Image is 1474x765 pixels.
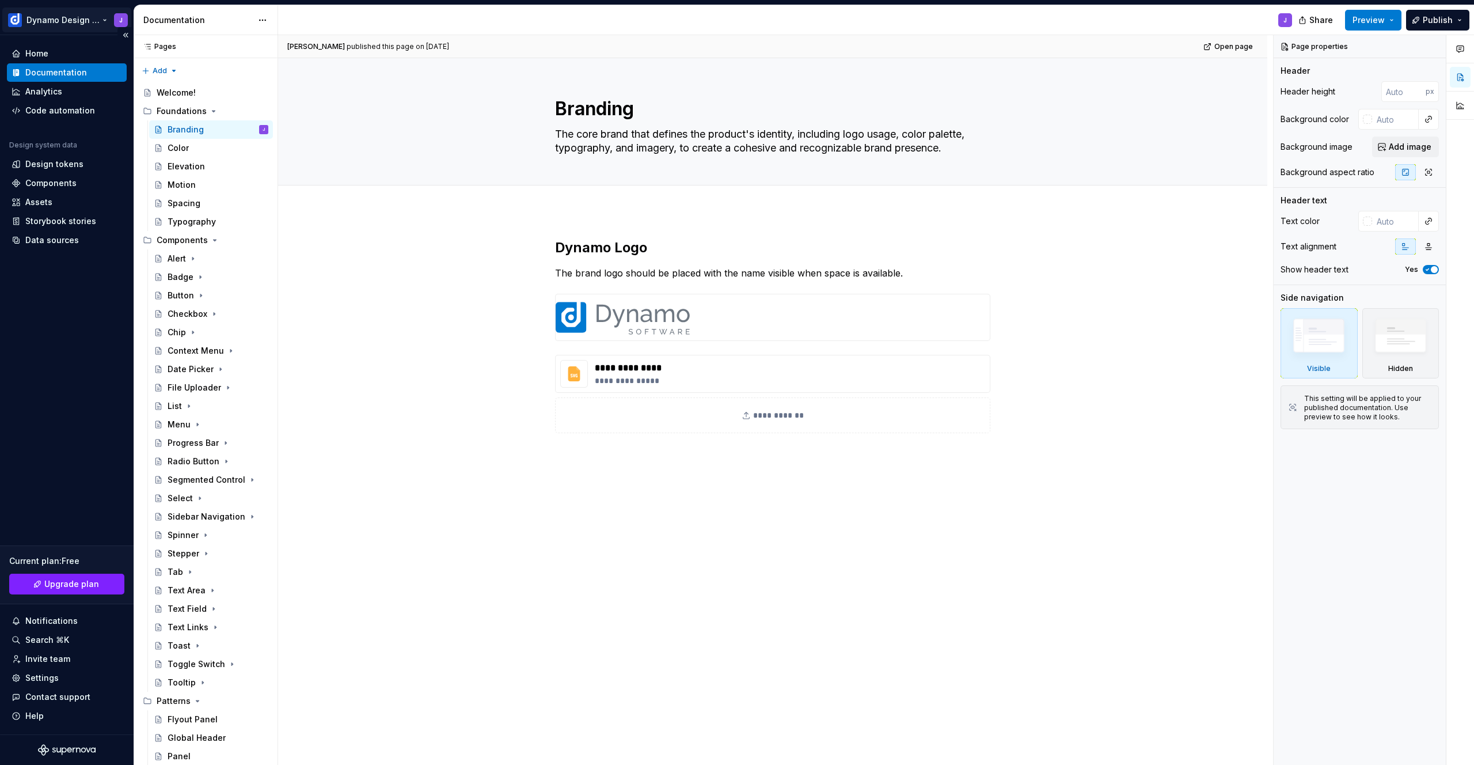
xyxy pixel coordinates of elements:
span: [PERSON_NAME] [287,42,345,51]
a: Global Header [149,729,273,747]
div: Toggle Switch [168,658,225,670]
a: Progress Bar [149,434,273,452]
div: Visible [1281,308,1358,378]
div: Toast [168,640,191,652]
div: J [119,16,123,25]
input: Auto [1372,109,1419,130]
span: Publish [1423,14,1453,26]
span: Open page [1214,42,1253,51]
div: Design tokens [25,158,83,170]
div: Storybook stories [25,215,96,227]
a: Segmented Control [149,471,273,489]
a: Alert [149,249,273,268]
div: Text color [1281,215,1320,227]
div: Radio Button [168,456,219,467]
a: Upgrade plan [9,574,124,594]
a: Radio Button [149,452,273,471]
a: Elevation [149,157,273,176]
div: Background aspect ratio [1281,166,1374,178]
div: List [168,400,182,412]
div: Context Menu [168,345,224,357]
textarea: Branding [553,95,988,123]
div: J [1283,16,1287,25]
a: Typography [149,213,273,231]
a: Select [149,489,273,508]
a: Chip [149,323,273,342]
div: Dynamo Design System [26,14,100,26]
div: Select [168,493,193,504]
div: Foundations [138,102,273,120]
a: Toast [149,637,273,655]
a: Assets [7,193,127,211]
div: J [263,124,265,135]
button: Add image [1372,137,1439,157]
div: Header height [1281,86,1335,97]
a: File Uploader [149,378,273,397]
input: Auto [1372,211,1419,232]
div: Settings [25,672,59,684]
div: File Uploader [168,382,221,393]
a: Analytics [7,82,127,101]
div: Sidebar Navigation [168,511,245,522]
button: Add [138,63,181,79]
div: Components [157,234,208,246]
div: Contact support [25,691,90,703]
div: Documentation [25,67,87,78]
div: Spinner [168,529,199,541]
div: published this page on [DATE] [347,42,449,51]
a: Badge [149,268,273,286]
input: Auto [1381,81,1426,102]
button: Publish [1406,10,1469,31]
div: Elevation [168,161,205,172]
div: Invite team [25,653,70,665]
div: Tab [168,566,183,578]
div: Typography [168,216,216,228]
div: Spacing [168,198,200,209]
p: The brand logo should be placed with the name visible when space is available. [555,266,990,280]
div: Components [25,177,77,189]
div: Badge [168,271,193,283]
a: Tooltip [149,673,273,692]
div: Code automation [25,105,95,116]
p: px [1426,87,1434,96]
a: Sidebar Navigation [149,508,273,526]
div: Data sources [25,234,79,246]
div: Panel [168,751,191,762]
button: Help [7,707,127,725]
div: Color [168,142,189,154]
div: Visible [1307,364,1331,373]
a: Context Menu [149,342,273,360]
div: Button [168,290,194,301]
a: Design tokens [7,155,127,173]
div: Text Area [168,585,206,596]
div: Text alignment [1281,241,1336,252]
div: Menu [168,419,191,430]
a: Open page [1200,39,1258,55]
img: c5f292b4-1c74-4827-b374-41971f8eb7d9.png [8,13,22,27]
div: Assets [25,196,52,208]
button: Collapse sidebar [117,27,134,43]
div: Stepper [168,548,199,559]
div: Notifications [25,615,78,627]
div: Chip [168,327,186,338]
label: Yes [1405,265,1418,274]
a: Text Area [149,581,273,600]
a: Settings [7,669,127,687]
div: Segmented Control [168,474,245,486]
div: Side navigation [1281,292,1344,304]
img: cf45feb5-d3ab-4e08-8b86-f7055482fe35.svg [556,294,704,340]
div: Date Picker [168,363,214,375]
div: Progress Bar [168,437,219,449]
div: Search ⌘K [25,634,69,646]
div: Header [1281,65,1310,77]
div: Analytics [25,86,62,97]
svg: Supernova Logo [38,744,96,756]
div: Global Header [168,732,226,744]
a: Data sources [7,231,127,249]
div: Branding [168,124,204,135]
div: Pages [138,42,176,51]
a: Documentation [7,63,127,82]
div: Home [25,48,48,59]
a: Stepper [149,544,273,563]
